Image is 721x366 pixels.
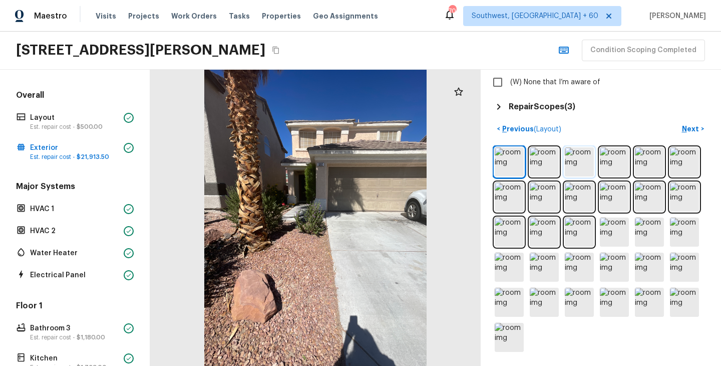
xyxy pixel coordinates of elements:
img: room img [670,147,699,176]
span: Geo Assignments [313,11,378,21]
img: room img [635,253,664,282]
button: <Previous(Layout) [493,121,565,137]
button: Copy Address [269,44,282,57]
img: room img [670,253,699,282]
p: Electrical Panel [30,270,120,280]
span: Maestro [34,11,67,21]
h5: Overall [14,90,136,103]
img: room img [670,288,699,317]
img: room img [495,253,524,282]
img: room img [495,182,524,212]
img: room img [635,147,664,176]
img: room img [635,182,664,212]
span: Properties [262,11,301,21]
img: room img [530,218,559,247]
p: HVAC 1 [30,204,120,214]
p: Water Heater [30,248,120,258]
p: Est. repair cost - [30,333,120,341]
p: Previous [500,124,561,134]
p: Bathroom 3 [30,323,120,333]
img: room img [565,288,594,317]
p: Kitchen [30,353,120,363]
img: room img [565,147,594,176]
p: Est. repair cost - [30,153,120,161]
img: room img [530,288,559,317]
span: $500.00 [77,124,103,130]
h5: Major Systems [14,181,136,194]
img: room img [635,218,664,247]
img: room img [670,182,699,212]
span: Southwest, [GEOGRAPHIC_DATA] + 60 [472,11,598,21]
span: $21,913.50 [77,154,109,160]
img: room img [600,147,629,176]
img: room img [495,323,524,352]
img: room img [565,182,594,212]
img: room img [530,147,559,176]
img: room img [530,253,559,282]
img: room img [565,218,594,247]
img: room img [600,288,629,317]
h5: Floor 1 [14,300,136,313]
p: Next [682,124,701,134]
p: Exterior [30,143,120,153]
span: Projects [128,11,159,21]
img: room img [600,218,629,247]
span: (W) None that I’m aware of [510,77,600,87]
span: $1,180.00 [77,334,105,340]
h2: [STREET_ADDRESS][PERSON_NAME] [16,41,265,59]
p: Est. repair cost - [30,123,120,131]
h5: Repair Scopes ( 3 ) [509,101,575,112]
p: Layout [30,113,120,123]
img: room img [600,182,629,212]
img: room img [530,182,559,212]
div: 706 [449,6,456,16]
p: HVAC 2 [30,226,120,236]
span: ( Layout ) [534,126,561,133]
span: Tasks [229,13,250,20]
img: room img [565,253,594,282]
button: Next> [677,121,709,137]
img: room img [635,288,664,317]
img: room img [600,253,629,282]
img: room img [670,218,699,247]
span: Visits [96,11,116,21]
img: room img [495,147,524,176]
span: [PERSON_NAME] [645,11,706,21]
img: room img [495,218,524,247]
span: Work Orders [171,11,217,21]
img: room img [495,288,524,317]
